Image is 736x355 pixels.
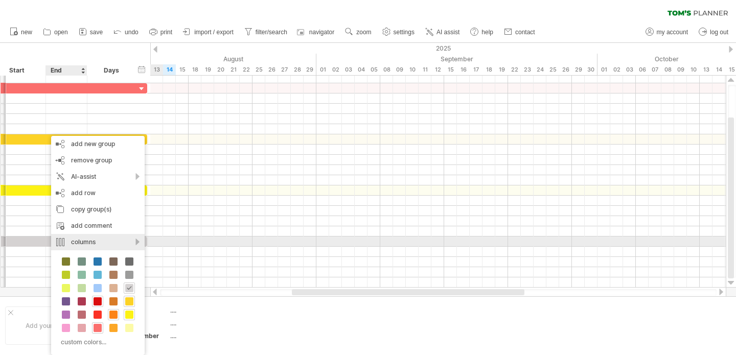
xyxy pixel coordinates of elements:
[355,64,367,75] div: Thursday, 4 September 2025
[419,64,431,75] div: Thursday, 11 September 2025
[696,26,731,39] a: log out
[356,29,371,36] span: zoom
[40,26,71,39] a: open
[367,64,380,75] div: Friday, 5 September 2025
[534,64,546,75] div: Wednesday, 24 September 2025
[21,29,32,36] span: new
[51,185,145,201] div: add row
[51,201,145,218] div: copy group(s)
[657,29,688,36] span: my account
[546,64,559,75] div: Thursday, 25 September 2025
[508,64,521,75] div: Monday, 22 September 2025
[256,29,287,36] span: filter/search
[309,29,334,36] span: navigator
[170,319,256,327] div: ....
[252,64,265,75] div: Monday, 25 August 2025
[712,64,725,75] div: Tuesday, 14 October 2025
[176,64,189,75] div: Friday, 15 August 2025
[661,64,674,75] div: Wednesday, 8 October 2025
[457,64,470,75] div: Tuesday, 16 September 2025
[342,64,355,75] div: Wednesday, 3 September 2025
[147,26,175,39] a: print
[76,26,106,39] a: save
[51,218,145,234] div: add comment
[649,64,661,75] div: Tuesday, 7 October 2025
[54,29,68,36] span: open
[278,64,291,75] div: Wednesday, 27 August 2025
[71,156,112,164] span: remove group
[150,64,163,75] div: Wednesday, 13 August 2025
[316,64,329,75] div: Monday, 1 September 2025
[160,29,172,36] span: print
[636,64,649,75] div: Monday, 6 October 2025
[468,26,496,39] a: help
[482,64,495,75] div: Thursday, 18 September 2025
[194,29,234,36] span: import / export
[444,64,457,75] div: Monday, 15 September 2025
[700,64,712,75] div: Monday, 13 October 2025
[214,64,227,75] div: Wednesday, 20 August 2025
[481,29,493,36] span: help
[87,65,135,76] div: Days
[674,64,687,75] div: Thursday, 9 October 2025
[515,29,535,36] span: contact
[521,64,534,75] div: Tuesday, 23 September 2025
[406,64,419,75] div: Wednesday, 10 September 2025
[48,54,316,64] div: August 2025
[227,64,240,75] div: Thursday, 21 August 2025
[90,29,103,36] span: save
[170,332,256,340] div: ....
[180,26,237,39] a: import / export
[111,26,142,39] a: undo
[393,64,406,75] div: Tuesday, 9 September 2025
[5,306,101,345] div: Add your own logo
[170,306,256,315] div: ....
[51,169,145,185] div: AI-assist
[610,64,623,75] div: Thursday, 2 October 2025
[9,65,40,76] div: Start
[201,64,214,75] div: Tuesday, 19 August 2025
[304,64,316,75] div: Friday, 29 August 2025
[431,64,444,75] div: Friday, 12 September 2025
[623,64,636,75] div: Friday, 3 October 2025
[51,136,145,152] div: add new group
[597,64,610,75] div: Wednesday, 1 October 2025
[7,26,35,39] a: new
[585,64,597,75] div: Tuesday, 30 September 2025
[394,29,415,36] span: settings
[495,64,508,75] div: Friday, 19 September 2025
[291,64,304,75] div: Thursday, 28 August 2025
[572,64,585,75] div: Monday, 29 September 2025
[559,64,572,75] div: Friday, 26 September 2025
[342,26,374,39] a: zoom
[329,64,342,75] div: Tuesday, 2 September 2025
[710,29,728,36] span: log out
[125,29,139,36] span: undo
[470,64,482,75] div: Wednesday, 17 September 2025
[295,26,337,39] a: navigator
[380,64,393,75] div: Monday, 8 September 2025
[436,29,459,36] span: AI assist
[643,26,691,39] a: my account
[163,64,176,75] div: Thursday, 14 August 2025
[687,64,700,75] div: Friday, 10 October 2025
[316,54,597,64] div: September 2025
[380,26,418,39] a: settings
[265,64,278,75] div: Tuesday, 26 August 2025
[240,64,252,75] div: Friday, 22 August 2025
[51,234,145,250] div: columns
[501,26,538,39] a: contact
[51,65,81,76] div: End
[189,64,201,75] div: Monday, 18 August 2025
[56,335,136,349] div: custom colors...
[242,26,290,39] a: filter/search
[423,26,463,39] a: AI assist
